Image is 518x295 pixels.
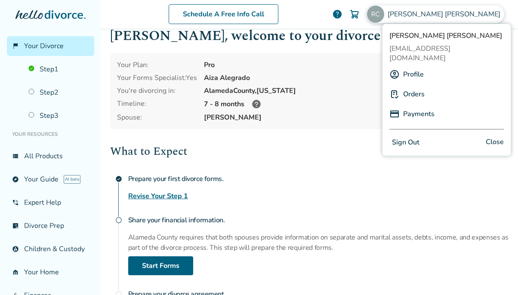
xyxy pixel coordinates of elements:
[169,4,278,24] a: Schedule A Free Info Call
[110,25,509,46] h1: [PERSON_NAME] , welcome to your divorce platform.
[7,146,94,166] a: view_listAll Products
[389,44,504,63] span: [EMAIL_ADDRESS][DOMAIN_NAME]
[7,36,94,56] a: flag_2Your Divorce
[486,136,504,149] span: Close
[23,106,94,126] a: Step3
[128,256,193,275] a: Start Forms
[12,222,19,229] span: list_alt_check
[128,232,509,253] p: Alameda County requires that both spouses provide information on separate and marital assets, deb...
[12,43,19,49] span: flag_2
[389,31,504,40] span: [PERSON_NAME] [PERSON_NAME]
[204,60,503,70] div: Pro
[12,269,19,276] span: garage_home
[204,99,503,109] div: 7 - 8 months
[403,106,435,122] a: Payments
[115,175,122,182] span: check_circle
[128,170,509,187] h4: Prepare your first divorce forms.
[403,86,425,102] a: Orders
[389,89,400,99] img: P
[388,9,504,19] span: [PERSON_NAME] [PERSON_NAME]
[110,143,509,160] h2: What to Expect
[389,109,400,119] img: P
[115,217,122,224] span: radio_button_unchecked
[23,59,94,79] a: Step1
[64,175,80,184] span: AI beta
[367,6,384,23] img: rubiebegonia@gmail.com
[389,136,422,149] button: Sign Out
[128,212,509,229] h4: Share your financial information.
[389,69,400,80] img: A
[7,193,94,212] a: phone_in_talkExpert Help
[117,113,197,122] span: Spouse:
[24,41,64,51] span: Your Divorce
[12,246,19,252] span: account_child
[7,216,94,236] a: list_alt_checkDivorce Prep
[7,262,94,282] a: garage_homeYour Home
[475,254,518,295] iframe: Chat Widget
[7,239,94,259] a: account_childChildren & Custody
[12,176,19,183] span: explore
[204,73,503,83] div: Aiza Alegrado
[7,169,94,189] a: exploreYour GuideAI beta
[117,73,197,83] div: Your Forms Specialist: Yes
[117,86,197,95] div: You're divorcing in:
[128,191,188,201] a: Revise Your Step 1
[12,199,19,206] span: phone_in_talk
[204,86,503,95] div: Alameda County, [US_STATE]
[12,153,19,160] span: view_list
[23,83,94,102] a: Step2
[332,9,342,19] a: help
[117,60,197,70] div: Your Plan:
[7,126,94,143] li: Your Resources
[204,113,503,122] span: [PERSON_NAME]
[349,9,360,19] img: Cart
[403,66,424,83] a: Profile
[117,99,197,109] div: Timeline:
